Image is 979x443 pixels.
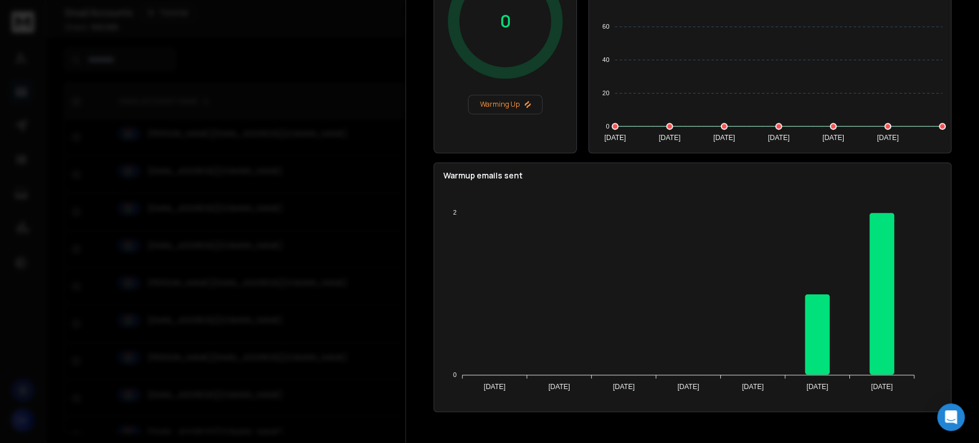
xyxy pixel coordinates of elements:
[937,403,965,431] div: Open Intercom Messenger
[742,382,764,390] tspan: [DATE]
[659,134,681,142] tspan: [DATE]
[604,134,626,142] tspan: [DATE]
[602,23,609,30] tspan: 60
[602,56,609,63] tspan: 40
[548,382,570,390] tspan: [DATE]
[871,382,893,390] tspan: [DATE]
[500,11,511,32] p: 0
[473,100,537,109] p: Warming Up
[484,382,506,390] tspan: [DATE]
[606,123,609,130] tspan: 0
[768,134,790,142] tspan: [DATE]
[443,170,942,181] p: Warmup emails sent
[602,90,609,96] tspan: 20
[806,382,828,390] tspan: [DATE]
[877,134,899,142] tspan: [DATE]
[453,209,457,216] tspan: 2
[822,134,844,142] tspan: [DATE]
[613,382,635,390] tspan: [DATE]
[453,371,457,378] tspan: 0
[677,382,699,390] tspan: [DATE]
[713,134,735,142] tspan: [DATE]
